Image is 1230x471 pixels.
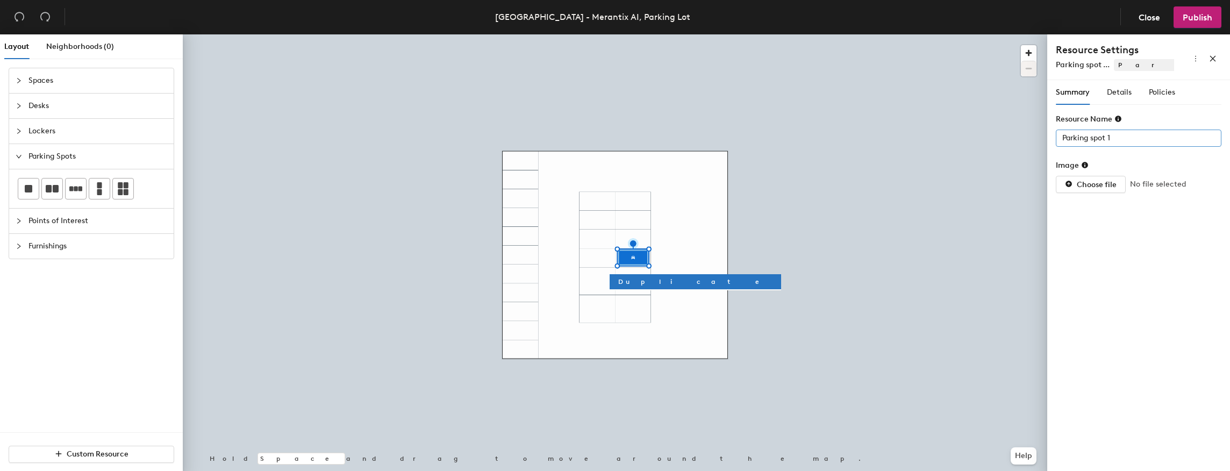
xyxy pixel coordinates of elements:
[610,274,781,289] button: Duplicate
[1056,60,1110,69] span: Parking spot ...
[1107,88,1132,97] span: Details
[1056,176,1126,193] button: Choose file
[28,119,167,144] span: Lockers
[1174,6,1221,28] button: Publish
[16,218,22,224] span: collapsed
[1149,88,1175,97] span: Policies
[14,11,25,22] span: undo
[46,42,114,51] span: Neighborhoods (0)
[1183,12,1212,23] span: Publish
[9,446,174,463] button: Custom Resource
[1056,115,1122,124] div: Resource Name
[1139,12,1160,23] span: Close
[9,6,30,28] button: Undo (⌘ + Z)
[1130,179,1186,190] span: No file selected
[16,103,22,109] span: collapsed
[1209,55,1217,62] span: close
[28,209,167,233] span: Points of Interest
[1056,43,1174,57] h4: Resource Settings
[67,449,128,459] span: Custom Resource
[28,144,167,169] span: Parking Spots
[16,243,22,249] span: collapsed
[1011,447,1036,465] button: Help
[1192,55,1199,62] span: more
[28,94,167,118] span: Desks
[34,6,56,28] button: Redo (⌘ + ⇧ + Z)
[1077,180,1117,189] span: Choose file
[16,128,22,134] span: collapsed
[28,234,167,259] span: Furnishings
[1056,161,1089,170] div: Image
[28,68,167,93] span: Spaces
[16,77,22,84] span: collapsed
[495,10,690,24] div: [GEOGRAPHIC_DATA] - Merantix AI, Parking Lot
[618,277,773,287] span: Duplicate
[1129,6,1169,28] button: Close
[1056,130,1221,147] input: Unknown Parking Spots
[4,42,29,51] span: Layout
[1056,88,1090,97] span: Summary
[16,153,22,160] span: expanded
